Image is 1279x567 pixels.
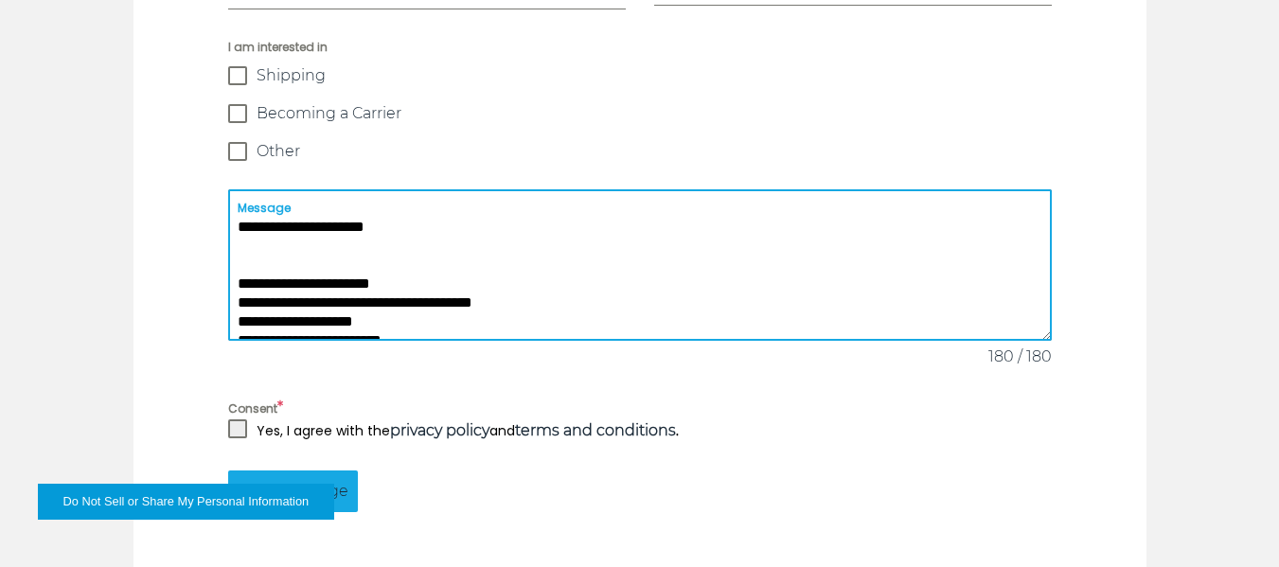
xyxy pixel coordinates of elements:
p: Yes, I agree with the and [257,419,679,442]
label: Shipping [228,66,1052,85]
span: Other [257,142,300,161]
button: Do Not Sell or Share My Personal Information [38,484,334,520]
button: Send Message [228,470,358,512]
span: Becoming a Carrier [257,104,401,123]
label: Becoming a Carrier [228,104,1052,123]
label: Other [228,142,1052,161]
span: I am interested in [228,38,1052,57]
label: Consent [228,397,1052,419]
a: terms and conditions [515,421,676,439]
strong: . [515,421,679,440]
span: Send Message [238,480,348,503]
span: Shipping [257,66,326,85]
span: 180 / 180 [988,346,1052,368]
a: privacy policy [390,421,489,439]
